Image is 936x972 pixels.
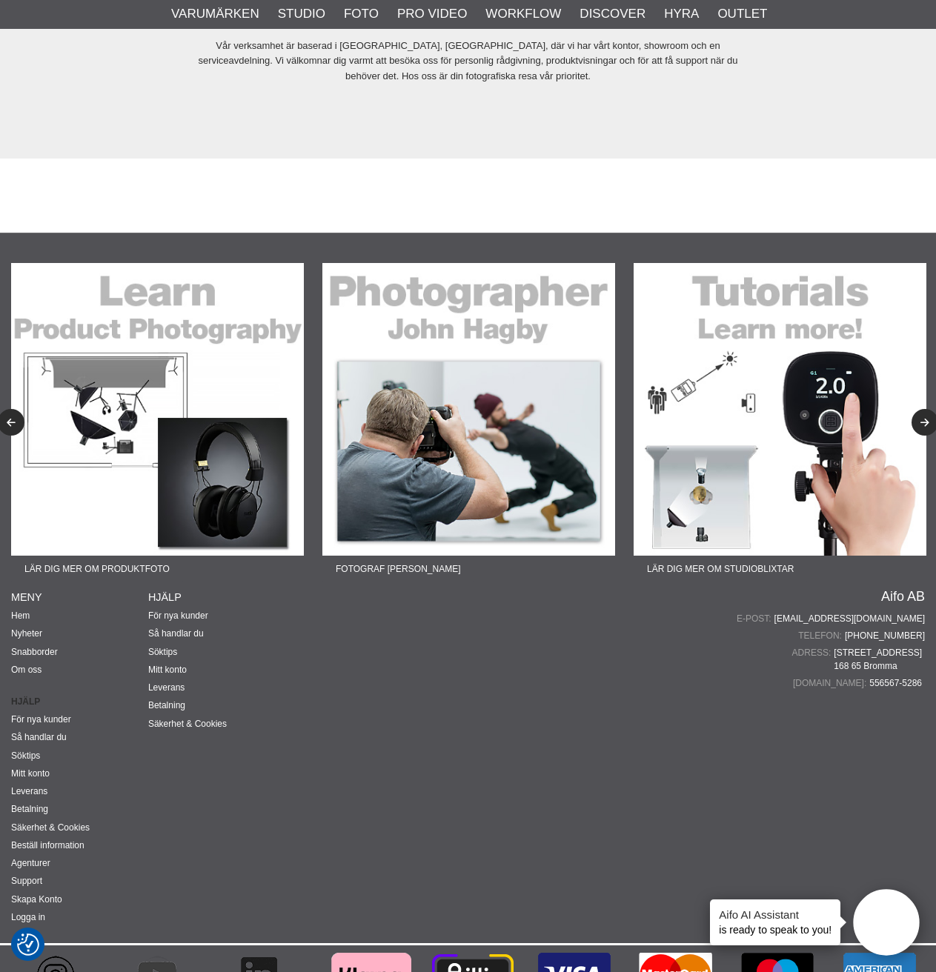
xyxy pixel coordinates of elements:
img: Annons:22-08F banner-sidfot-john.jpg [322,263,615,556]
a: [EMAIL_ADDRESS][DOMAIN_NAME] [774,612,925,625]
a: Pro Video [397,4,467,24]
a: Så handlar du [11,732,67,742]
a: Discover [580,4,645,24]
a: Annons:22-07F banner-sidfot-learn-product.jpgLär dig mer om produktfoto [11,263,304,582]
a: Söktips [11,750,40,761]
a: Annons:22-01F banner-sidfot-tutorials.jpgLär dig mer om studioblixtar [634,263,926,582]
div: is ready to speak to you! [710,899,840,945]
h4: Aifo AI Assistant [719,907,832,922]
img: Annons:22-01F banner-sidfot-tutorials.jpg [634,263,926,556]
a: Logga in [11,912,45,922]
button: Samtyckesinställningar [17,931,39,958]
a: Söktips [148,647,177,657]
a: Agenturer [11,858,50,868]
a: Foto [344,4,379,24]
a: För nya kunder [11,714,71,725]
a: Nyheter [11,628,42,639]
span: Lär dig mer om produktfoto [11,556,183,582]
p: Vår verksamhet är baserad i [GEOGRAPHIC_DATA], [GEOGRAPHIC_DATA], där vi har vårt kontor, showroo... [184,39,753,84]
span: E-post: [737,612,774,625]
a: Betalning [148,700,185,710]
a: Snabborder [11,647,58,657]
a: Betalning [11,804,48,814]
a: Så handlar du [148,628,204,639]
img: Annons:22-07F banner-sidfot-learn-product.jpg [11,263,304,556]
a: Säkerhet & Cookies [148,719,227,729]
span: [STREET_ADDRESS] 168 65 Bromma [834,646,925,673]
a: Mitt konto [148,665,187,675]
span: Lär dig mer om studioblixtar [634,556,807,582]
a: Studio [278,4,325,24]
a: Support [11,876,42,886]
a: Hyra [664,4,699,24]
span: Adress: [792,646,834,659]
a: Skapa Konto [11,894,62,905]
span: [DOMAIN_NAME]: [793,676,869,690]
a: Workflow [485,4,561,24]
a: För nya kunder [148,610,208,621]
span: Telefon: [798,629,845,642]
a: Mitt konto [11,768,50,779]
a: Varumärken [171,4,259,24]
strong: Hjälp [11,695,148,708]
span: Fotograf [PERSON_NAME] [322,556,474,582]
a: Outlet [717,4,767,24]
h4: Hjälp [148,590,285,605]
img: Revisit consent button [17,933,39,956]
a: Annons:22-08F banner-sidfot-john.jpgFotograf [PERSON_NAME] [322,263,615,582]
a: Hem [11,610,30,621]
span: 556567-5286 [869,676,925,690]
a: Beställ information [11,840,84,850]
a: Leverans [11,786,47,796]
a: Aifo AB [881,590,925,603]
h4: Meny [11,590,148,605]
a: [PHONE_NUMBER] [845,629,925,642]
a: Leverans [148,682,185,693]
a: Säkerhet & Cookies [11,822,90,833]
a: Om oss [11,665,42,675]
